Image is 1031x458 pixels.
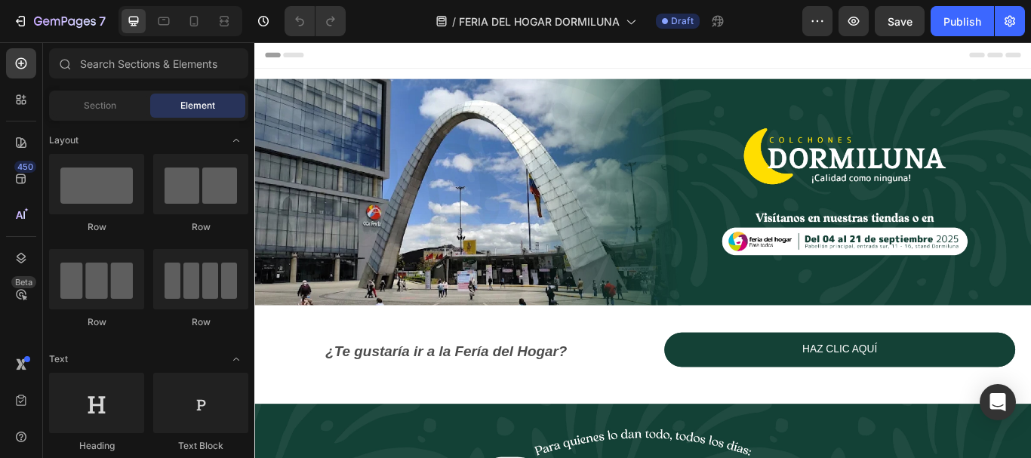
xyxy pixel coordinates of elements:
div: Publish [943,14,981,29]
button: Publish [931,6,994,36]
div: Text Block [153,439,248,453]
span: Draft [671,14,694,28]
span: Toggle open [224,347,248,371]
button: 7 [6,6,112,36]
div: Row [49,315,144,329]
p: 7 [99,12,106,30]
span: / [452,14,456,29]
span: Toggle open [224,128,248,152]
div: Row [153,220,248,234]
span: Layout [49,134,78,147]
button: Save [875,6,925,36]
span: Section [84,99,116,112]
iframe: Design area [254,42,1031,458]
div: Beta [11,276,36,288]
span: Element [180,99,215,112]
div: Heading [49,439,144,453]
button: <p>HAZ CLIC AQUÍ</p> [478,339,887,379]
input: Search Sections & Elements [49,48,248,78]
span: FERIA DEL HOGAR DORMILUNA [459,14,620,29]
div: Row [153,315,248,329]
p: HAZ CLIC AQUÍ [639,348,726,370]
span: Save [888,15,913,28]
div: Row [49,220,144,234]
div: 450 [14,161,36,173]
div: Open Intercom Messenger [980,384,1016,420]
div: Undo/Redo [285,6,346,36]
span: Text [49,352,68,366]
